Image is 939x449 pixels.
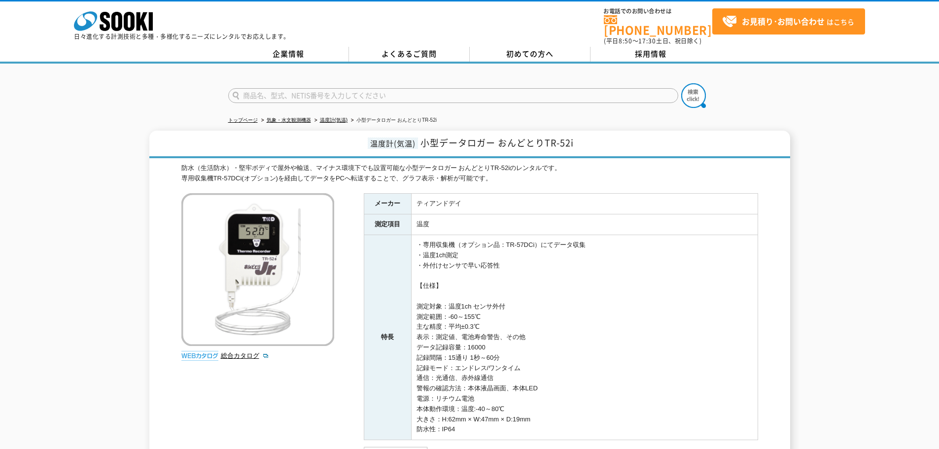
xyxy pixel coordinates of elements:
[364,194,411,214] th: メーカー
[364,235,411,440] th: 特長
[181,193,334,346] img: 小型データロガー おんどとりTR-52i
[221,352,269,359] a: 総合カタログ
[411,235,758,440] td: ・専用収集機（オプション品：TR-57DCi）にてデータ収集 ・温度1ch測定 ・外付けセンサで早い応答性 【仕様】 測定対象：温度1ch センサ外付 測定範囲：-60～155℃ 主な精度：平均...
[228,88,678,103] input: 商品名、型式、NETIS番号を入力してください
[364,214,411,235] th: 測定項目
[722,14,854,29] span: はこちら
[420,136,574,149] span: 小型データロガー おんどとりTR-52i
[349,47,470,62] a: よくあるご質問
[506,48,554,59] span: 初めての方へ
[267,117,311,123] a: 気象・水文観測機器
[604,36,701,45] span: (平日 ～ 土日、祝日除く)
[368,138,418,149] span: 温度計(気温)
[470,47,591,62] a: 初めての方へ
[228,47,349,62] a: 企業情報
[74,34,290,39] p: 日々進化する計測技術と多種・多様化するニーズにレンタルでお応えします。
[181,163,758,184] div: 防水（生活防水）・堅牢ボディで屋外や輸送、マイナス環境下でも設置可能な小型データロガー おんどとりTR-52iのレンタルです。 専用収集機TR-57DCi(オプション)を経由してデータをPCへ転...
[681,83,706,108] img: btn_search.png
[349,115,437,126] li: 小型データロガー おんどとりTR-52i
[712,8,865,35] a: お見積り･お問い合わせはこちら
[638,36,656,45] span: 17:30
[181,351,218,361] img: webカタログ
[411,194,758,214] td: ティアンドデイ
[619,36,632,45] span: 8:50
[228,117,258,123] a: トップページ
[604,15,712,35] a: [PHONE_NUMBER]
[742,15,825,27] strong: お見積り･お問い合わせ
[411,214,758,235] td: 温度
[320,117,348,123] a: 温度計(気温)
[604,8,712,14] span: お電話でのお問い合わせは
[591,47,711,62] a: 採用情報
